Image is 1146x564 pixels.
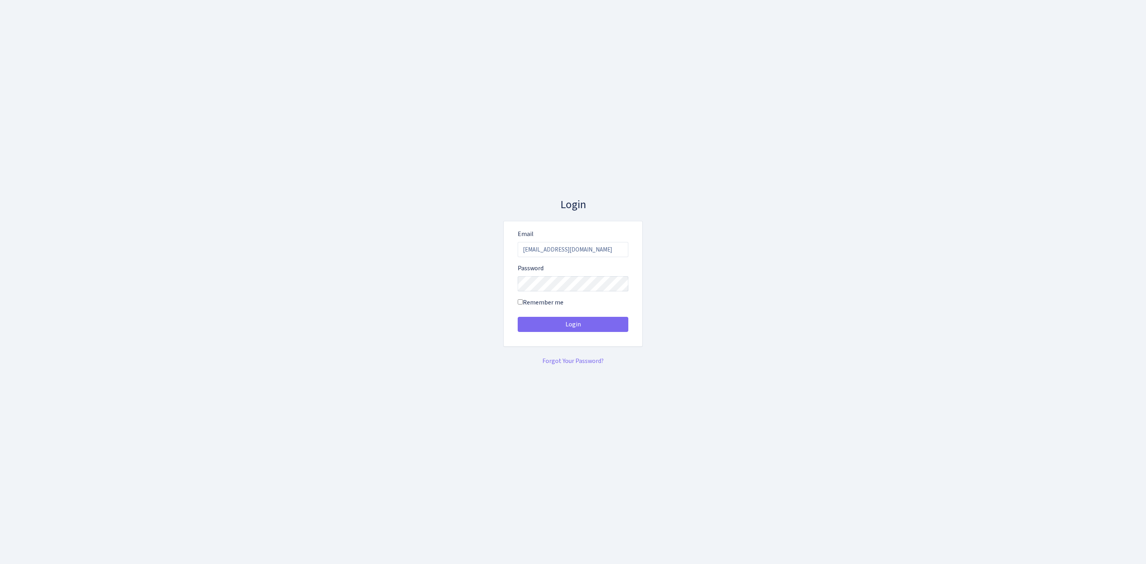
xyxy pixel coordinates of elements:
[518,317,628,332] button: Login
[518,263,544,273] label: Password
[518,298,563,307] label: Remember me
[503,198,643,212] h3: Login
[518,229,534,239] label: Email
[542,357,604,365] a: Forgot Your Password?
[518,299,523,304] input: Remember me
